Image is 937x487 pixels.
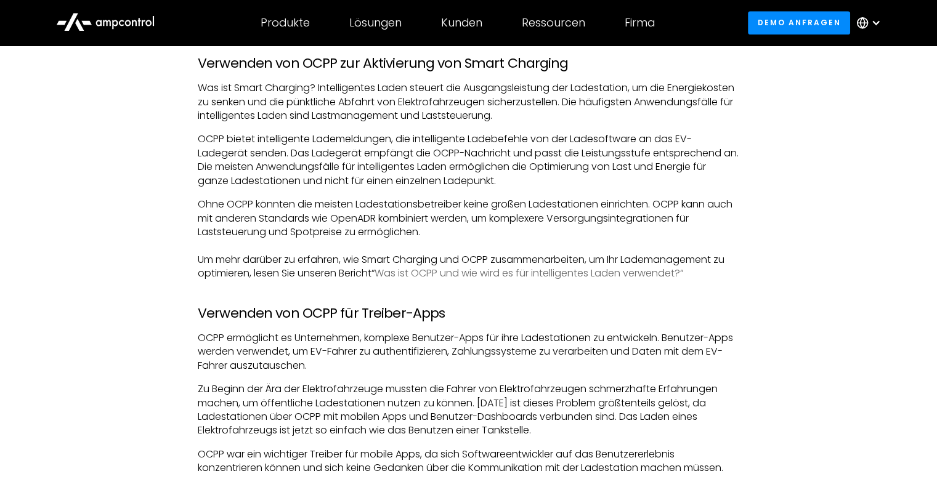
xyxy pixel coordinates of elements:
div: Lösungen [349,16,402,30]
h3: Verwenden von OCPP zur Aktivierung von Smart Charging [198,55,739,71]
h3: Verwenden von OCPP für Treiber-Apps [198,305,739,321]
p: OCPP war ein wichtiger Treiber für mobile Apps, da sich Softwareentwickler auf das Benutzererlebn... [198,448,739,475]
p: OCPP ermöglicht es Unternehmen, komplexe Benutzer-Apps für ihre Ladestationen zu entwickeln. Benu... [198,331,739,372]
p: Ohne OCPP könnten die meisten Ladestationsbetreiber keine großen Ladestationen einrichten. OCPP k... [198,198,739,280]
a: Demo anfragen [748,11,850,34]
p: Zu Beginn der Ära der Elektrofahrzeuge mussten die Fahrer von Elektrofahrzeugen schmerzhafte Erfa... [198,382,739,438]
p: OCPP bietet intelligente Lademeldungen, die intelligente Ladebefehle von der Ladesoftware an das ... [198,132,739,188]
div: Ressourcen [522,16,585,30]
a: Was ist OCPP und wie wird es für intelligentes Laden verwendet?“ [375,266,683,280]
div: Produkte [261,16,310,30]
div: Kunden [441,16,482,30]
div: Firma [625,16,655,30]
p: Was ist Smart Charging? Intelligentes Laden steuert die Ausgangsleistung der Ladestation, um die ... [198,81,739,123]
